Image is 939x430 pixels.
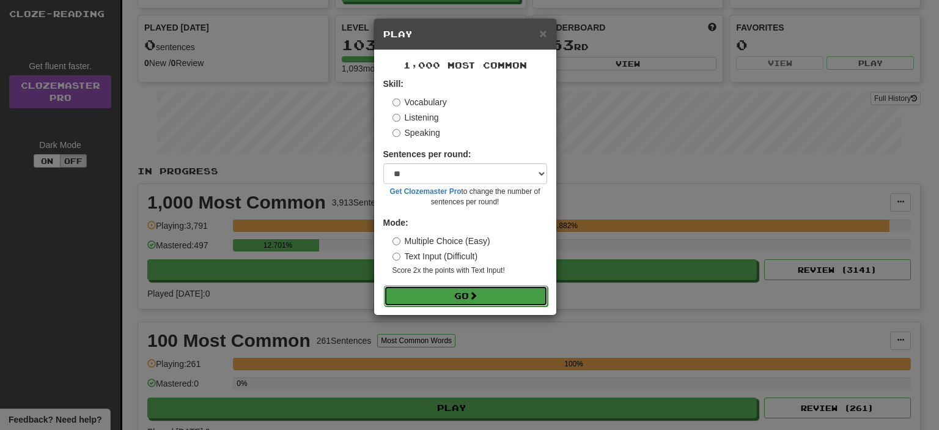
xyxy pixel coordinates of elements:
label: Text Input (Difficult) [392,250,478,262]
span: 1,000 Most Common [403,60,527,70]
span: × [539,26,547,40]
h5: Play [383,28,547,40]
label: Multiple Choice (Easy) [392,235,490,247]
input: Listening [392,114,400,122]
small: to change the number of sentences per round! [383,187,547,207]
label: Vocabulary [392,96,447,108]
a: Get Clozemaster Pro [390,187,462,196]
small: Score 2x the points with Text Input ! [392,265,547,276]
label: Sentences per round: [383,148,471,160]
input: Multiple Choice (Easy) [392,237,400,245]
input: Speaking [392,129,400,137]
label: Speaking [392,127,440,139]
button: Go [384,286,548,306]
strong: Mode: [383,218,408,228]
input: Text Input (Difficult) [392,253,400,261]
strong: Skill: [383,79,403,89]
label: Listening [392,111,439,124]
input: Vocabulary [392,98,400,106]
button: Close [539,27,547,40]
